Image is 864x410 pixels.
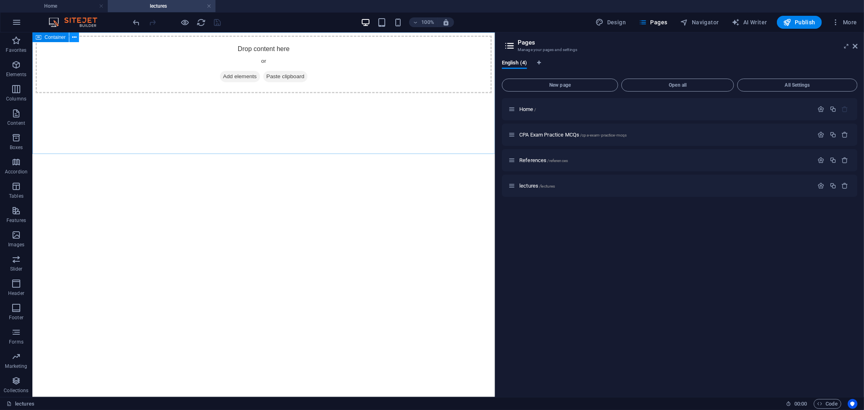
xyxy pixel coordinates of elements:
button: Code [814,399,841,409]
button: More [828,16,860,29]
div: Duplicate [830,157,836,164]
div: CPA Exam Practice MCQs/cpa-exam-practice-mcqs [517,132,814,137]
span: All Settings [741,83,854,88]
span: Add elements [188,38,228,50]
span: Click to open page [519,157,568,163]
p: Boxes [10,144,23,151]
div: Remove [842,131,849,138]
div: The startpage cannot be deleted [842,106,849,113]
p: Tables [9,193,23,199]
p: Images [8,241,25,248]
button: Usercentrics [848,399,858,409]
div: References/references [517,158,814,163]
h6: Session time [786,399,807,409]
button: Navigator [677,16,722,29]
a: Click to cancel selection. Double-click to open Pages [6,399,34,409]
span: Paste clipboard [231,38,275,50]
img: Editor Logo [47,17,107,27]
button: AI Writer [729,16,770,29]
div: Design (Ctrl+Alt+Y) [593,16,629,29]
div: Drop content here [3,3,459,61]
span: 00 00 [794,399,807,409]
h4: lectures [108,2,215,11]
button: 100% [409,17,438,27]
div: Language Tabs [502,60,858,75]
div: Settings [818,157,825,164]
p: Marketing [5,363,27,369]
span: English (4) [502,58,527,69]
p: Slider [10,266,23,272]
div: Settings [818,106,825,113]
i: Reload page [197,18,206,27]
span: Publish [783,18,815,26]
span: Navigator [681,18,719,26]
span: /cpa-exam-practice-mcqs [580,133,627,137]
div: Duplicate [830,106,836,113]
h3: Manage your pages and settings [518,46,841,53]
span: : [800,401,801,407]
h2: Pages [518,39,858,46]
p: Content [7,120,25,126]
span: Click to open page [519,132,627,138]
span: Container [45,35,66,40]
button: New page [502,79,618,92]
div: Remove [842,182,849,189]
p: Forms [9,339,23,345]
span: Pages [639,18,667,26]
span: Code [817,399,838,409]
p: Footer [9,314,23,321]
div: Settings [818,182,825,189]
div: Duplicate [830,182,836,189]
span: Open all [625,83,730,88]
span: /lectures [539,184,555,188]
h6: 100% [421,17,434,27]
button: Open all [621,79,734,92]
div: Settings [818,131,825,138]
p: Elements [6,71,27,78]
span: Click to open page [519,183,555,189]
button: reload [196,17,206,27]
p: Accordion [5,169,28,175]
p: Columns [6,96,26,102]
span: /references [548,158,568,163]
div: Remove [842,157,849,164]
button: undo [132,17,141,27]
span: / [534,107,536,112]
button: All Settings [737,79,858,92]
span: AI Writer [732,18,767,26]
button: Publish [777,16,822,29]
button: Click here to leave preview mode and continue editing [180,17,190,27]
button: Pages [636,16,670,29]
p: Collections [4,387,28,394]
div: Home/ [517,107,814,112]
p: Features [6,217,26,224]
span: New page [506,83,614,88]
div: Duplicate [830,131,836,138]
button: Design [593,16,629,29]
span: More [832,18,857,26]
i: Undo: Change pages (Ctrl+Z) [132,18,141,27]
span: Design [596,18,626,26]
span: Click to open page [519,106,536,112]
p: Favorites [6,47,26,53]
div: lectures/lectures [517,183,814,188]
i: On resize automatically adjust zoom level to fit chosen device. [442,19,450,26]
p: Header [8,290,24,297]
